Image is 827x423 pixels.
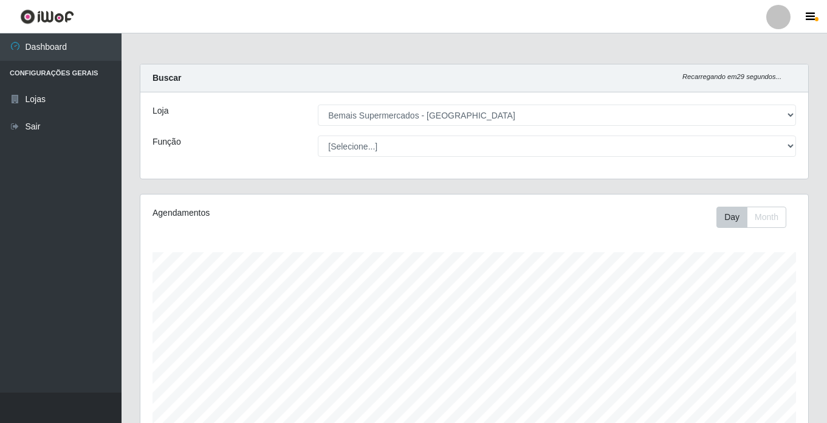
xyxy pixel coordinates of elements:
[716,207,796,228] div: Toolbar with button groups
[682,73,781,80] i: Recarregando em 29 segundos...
[716,207,786,228] div: First group
[153,136,181,148] label: Função
[716,207,747,228] button: Day
[747,207,786,228] button: Month
[20,9,74,24] img: CoreUI Logo
[153,105,168,117] label: Loja
[153,73,181,83] strong: Buscar
[153,207,410,219] div: Agendamentos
